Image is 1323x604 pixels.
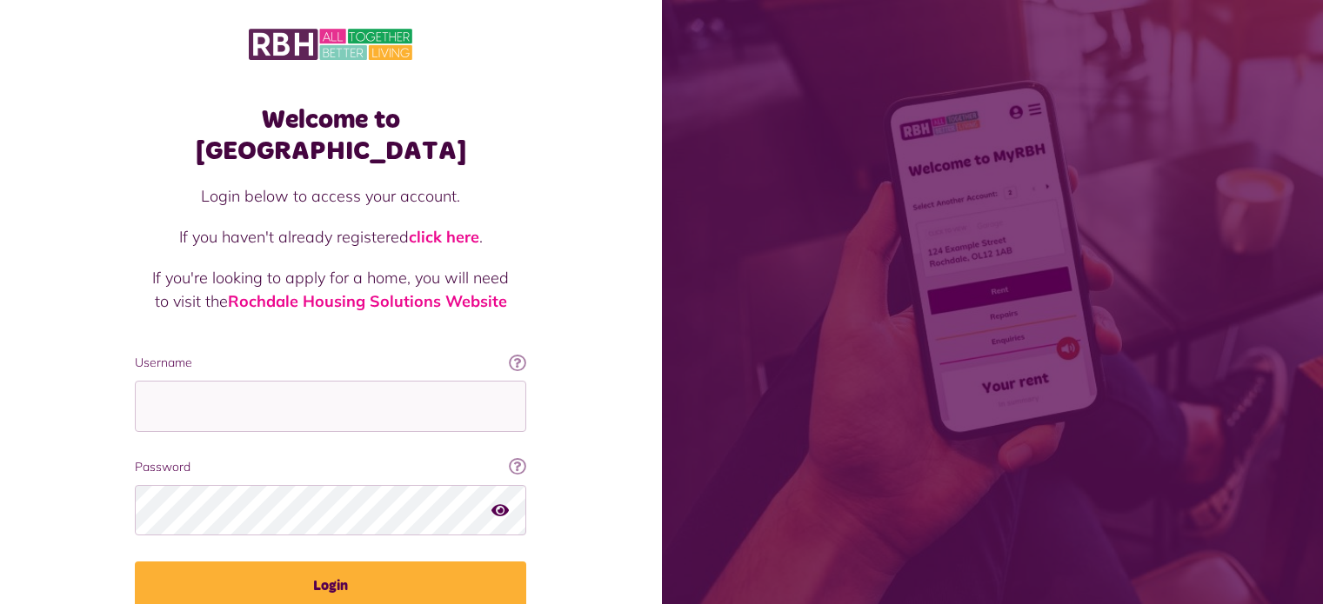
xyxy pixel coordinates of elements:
[135,354,526,372] label: Username
[135,104,526,167] h1: Welcome to [GEOGRAPHIC_DATA]
[228,291,507,311] a: Rochdale Housing Solutions Website
[135,458,526,476] label: Password
[152,184,509,208] p: Login below to access your account.
[409,227,479,247] a: click here
[249,26,412,63] img: MyRBH
[152,225,509,249] p: If you haven't already registered .
[152,266,509,313] p: If you're looking to apply for a home, you will need to visit the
